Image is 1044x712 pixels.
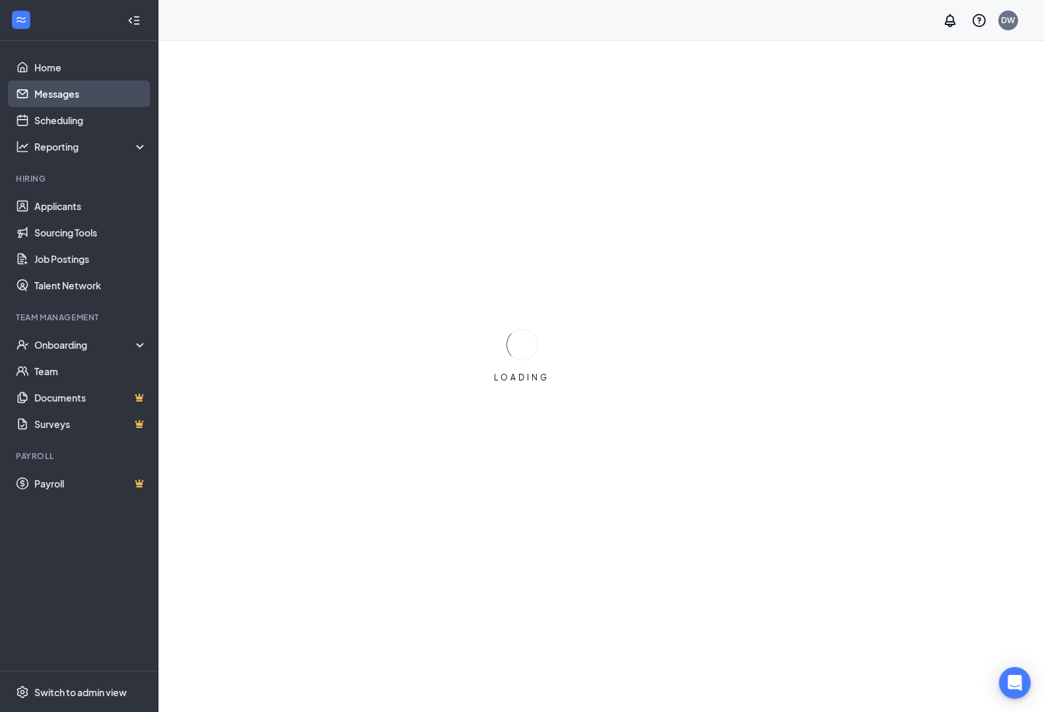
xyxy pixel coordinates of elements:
a: Team [34,358,147,384]
div: Switch to admin view [34,686,127,699]
a: Home [34,54,147,81]
svg: Collapse [127,14,141,27]
div: Reporting [34,140,148,153]
svg: Settings [16,686,29,699]
a: Scheduling [34,107,147,133]
div: DW [1002,15,1016,26]
div: Team Management [16,312,145,323]
a: Job Postings [34,246,147,272]
a: Messages [34,81,147,107]
svg: QuestionInfo [971,13,987,28]
a: PayrollCrown [34,470,147,497]
a: Applicants [34,193,147,219]
div: Payroll [16,450,145,462]
svg: UserCheck [16,338,29,351]
svg: Notifications [942,13,958,28]
svg: WorkstreamLogo [15,13,28,26]
div: Onboarding [34,338,136,351]
a: DocumentsCrown [34,384,147,411]
a: Talent Network [34,272,147,299]
a: SurveysCrown [34,411,147,437]
div: Open Intercom Messenger [999,667,1031,699]
div: Hiring [16,173,145,184]
a: Sourcing Tools [34,219,147,246]
svg: Analysis [16,140,29,153]
div: LOADING [489,372,555,383]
